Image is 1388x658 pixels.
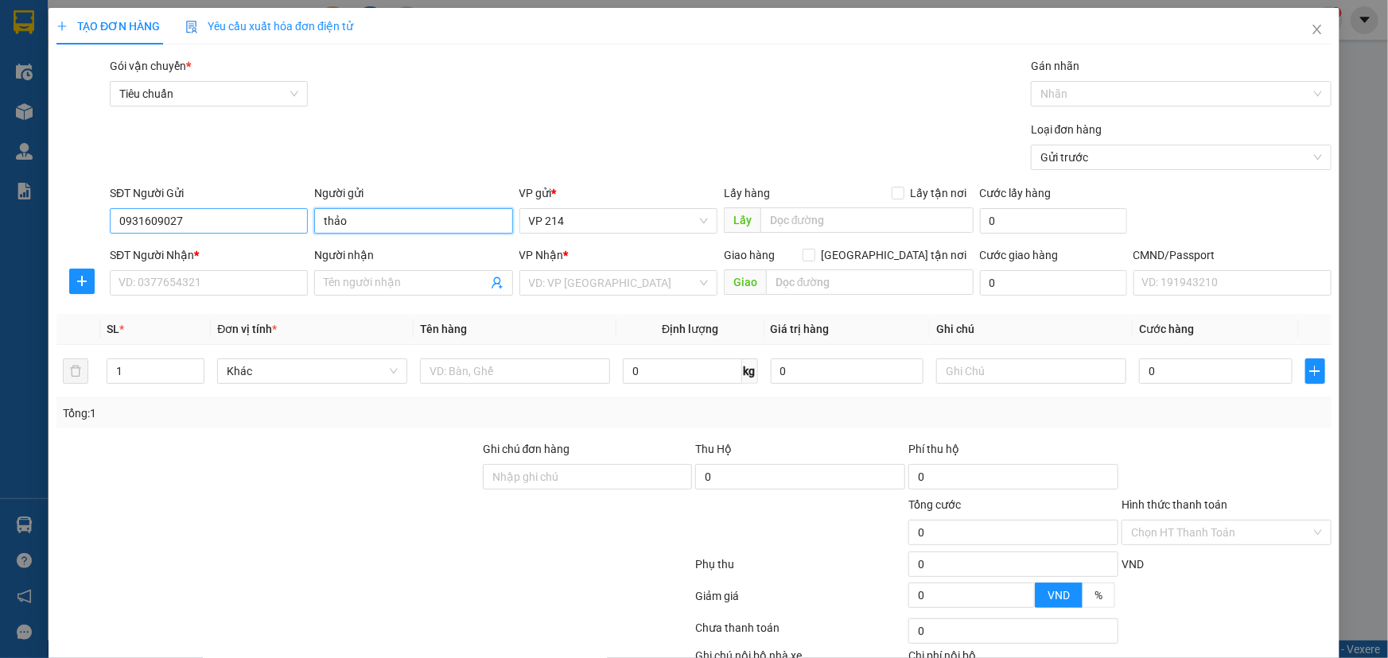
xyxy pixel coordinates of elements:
span: kg [742,358,758,384]
label: Gán nhãn [1031,60,1079,72]
span: Yêu cầu xuất hóa đơn điện tử [185,20,353,33]
div: Phụ thu [694,555,908,583]
input: Ghi Chú [936,358,1126,384]
button: plus [69,269,95,294]
input: Dọc đường [760,207,974,233]
span: Giao hàng [724,249,775,261]
span: Gửi trước [1040,145,1322,169]
span: close [1311,23,1324,36]
div: SĐT Người Gửi [110,184,308,202]
span: Giao [724,269,766,295]
span: Lấy tận nơi [904,184,974,202]
button: plus [1305,358,1325,384]
strong: CÔNG TY TNHH [GEOGRAPHIC_DATA] 214 QL13 - P.26 - Q.BÌNH THẠNH - TP HCM 1900888606 [41,25,129,85]
span: plus [70,275,94,288]
span: 21408250515 [154,60,224,72]
span: Cước hàng [1139,323,1194,335]
input: Cước lấy hàng [980,208,1127,234]
div: SĐT Người Nhận [110,246,308,264]
img: icon [185,21,198,33]
span: Thu Hộ [695,443,732,455]
span: Nơi nhận: [122,110,147,134]
div: Chưa thanh toán [694,619,908,647]
input: VD: Bàn, Ghế [420,358,610,384]
span: Giá trị hàng [771,323,830,335]
span: Định lượng [662,323,718,335]
span: VP 214 [529,209,708,233]
span: % [1094,589,1102,602]
div: Giảm giá [694,587,908,615]
span: PV [PERSON_NAME] [160,111,221,129]
th: Ghi chú [930,314,1133,345]
span: Nơi gửi: [16,110,33,134]
span: Gói vận chuyển [110,60,191,72]
div: Phí thu hộ [908,440,1118,464]
span: Đơn vị tính [217,323,277,335]
div: Tổng: 1 [63,404,536,422]
div: CMND/Passport [1133,246,1332,264]
span: Tên hàng [420,323,467,335]
button: delete [63,358,88,384]
img: logo [16,36,37,75]
strong: BIÊN NHẬN GỬI HÀNG HOÁ [55,95,185,107]
span: plus [1306,365,1324,377]
span: Lấy [724,207,760,233]
input: Cước giao hàng [980,270,1127,296]
span: Lấy hàng [724,187,770,199]
label: Ghi chú đơn hàng [483,443,570,455]
span: user-add [491,277,503,289]
input: 0 [771,358,924,384]
input: Ghi chú đơn hàng [483,464,693,490]
span: [GEOGRAPHIC_DATA] tận nơi [815,246,974,264]
span: SL [107,323,119,335]
span: 07:47:17 [DATE] [151,72,224,83]
span: TẠO ĐƠN HÀNG [56,20,160,33]
div: VP gửi [519,184,717,202]
span: VND [1048,589,1070,602]
span: Khác [227,359,398,383]
div: Người nhận [314,246,512,264]
span: plus [56,21,68,32]
label: Cước lấy hàng [980,187,1052,199]
span: Tổng cước [908,498,961,511]
span: VP Nhận [519,249,564,261]
label: Cước giao hàng [980,249,1059,261]
div: Người gửi [314,184,512,202]
label: Loại đơn hàng [1031,123,1102,136]
button: Close [1295,8,1339,52]
input: Dọc đường [766,269,974,295]
span: Tiêu chuẩn [119,82,298,106]
span: VND [1122,558,1144,571]
label: Hình thức thanh toán [1122,498,1227,511]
